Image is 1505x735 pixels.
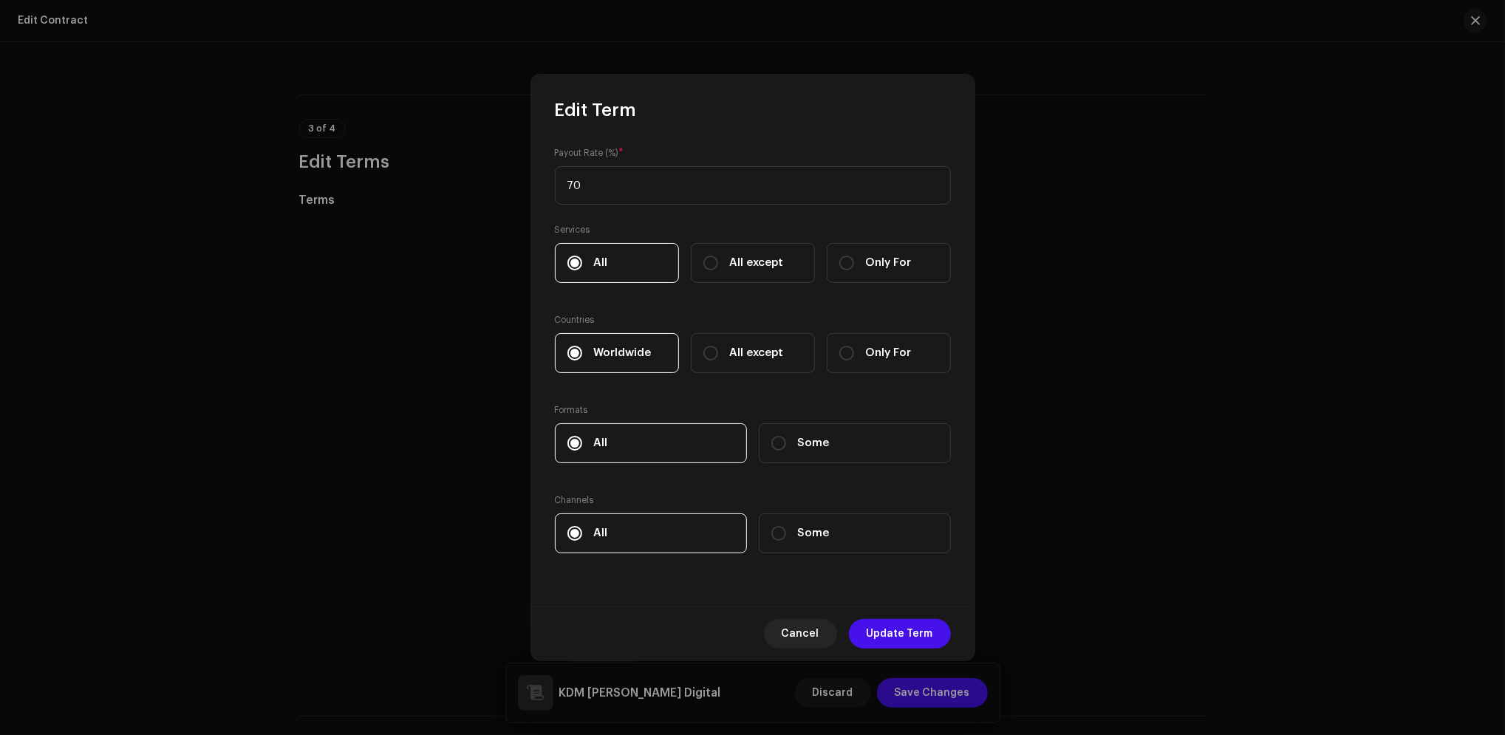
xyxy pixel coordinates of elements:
small: Countries [555,312,595,327]
span: All except [730,255,784,271]
span: All [594,435,608,451]
input: Enter a value between 0.00 and 100.00 [555,166,951,205]
small: Services [555,222,590,237]
span: All [594,525,608,541]
button: Cancel [764,619,837,649]
span: Worldwide [594,345,652,361]
span: Edit Term [555,98,637,122]
small: Channels [555,493,594,507]
span: All [594,255,608,271]
span: Update Term [867,619,933,649]
button: Update Term [849,619,951,649]
span: Cancel [782,619,819,649]
small: Formats [555,403,588,417]
small: Payout Rate (%) [555,146,619,160]
span: Some [798,525,830,541]
span: Only For [866,255,912,271]
span: All except [730,345,784,361]
span: Some [798,435,830,451]
span: Only For [866,345,912,361]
